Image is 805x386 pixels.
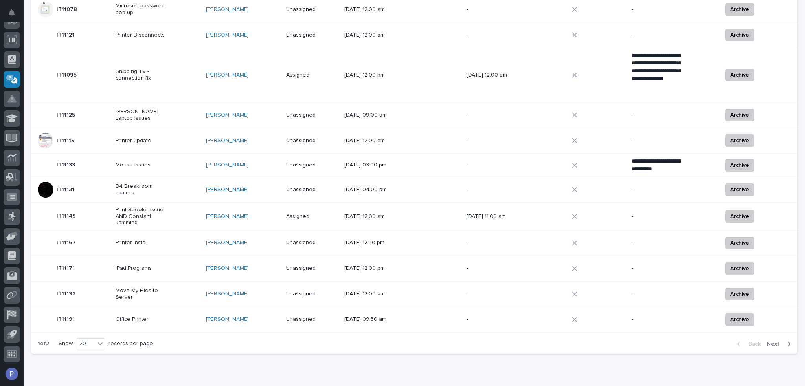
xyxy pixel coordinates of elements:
p: IT11119 [57,136,76,144]
p: - [632,213,681,220]
p: Unassigned [286,291,335,297]
p: Unassigned [286,137,335,144]
a: [PERSON_NAME] [206,187,249,193]
button: Archive [725,288,754,300]
p: - [632,6,681,13]
p: - [632,265,681,272]
p: iPad Programs [116,265,165,272]
p: IT11171 [57,263,76,272]
p: - [467,187,516,193]
p: [DATE] 09:30 am [344,316,393,323]
p: - [632,137,681,144]
p: [DATE] 12:00 pm [344,265,393,272]
a: [PERSON_NAME] [206,32,249,38]
a: [PERSON_NAME] [206,265,249,272]
p: - [467,265,516,272]
p: - [632,32,681,38]
span: Archive [730,185,749,194]
p: [DATE] 12:00 am [467,72,516,79]
button: Archive [725,210,754,223]
p: Assigned [286,72,335,79]
p: Show [59,340,73,347]
p: [DATE] 03:00 pm [344,162,393,168]
span: Archive [730,136,749,145]
button: Archive [725,313,754,326]
div: 20 [76,340,95,348]
span: Archive [730,70,749,80]
button: Archive [725,262,754,275]
p: - [467,240,516,246]
p: - [467,162,516,168]
p: Printer Disconnects [116,32,165,38]
p: IT11192 [57,289,77,297]
p: IT11191 [57,315,76,323]
a: [PERSON_NAME] [206,213,249,220]
span: Archive [730,264,749,273]
a: [PERSON_NAME] [206,240,249,246]
tr: IT11167IT11167 Printer Install[PERSON_NAME] Unassigned[DATE] 12:30 pm--Archive [31,230,797,256]
p: - [632,240,681,246]
p: [DATE] 12:00 am [344,32,393,38]
p: Office Printer [116,316,165,323]
a: [PERSON_NAME] [206,137,249,144]
tr: IT11191IT11191 Office Printer[PERSON_NAME] Unassigned[DATE] 09:30 am--Archive [31,307,797,332]
p: - [467,137,516,144]
tr: IT11171IT11171 iPad Programs[PERSON_NAME] Unassigned[DATE] 12:00 pm--Archive [31,256,797,281]
p: IT11133 [57,160,77,168]
p: - [632,112,681,119]
button: Archive [725,134,754,147]
tr: IT11149IT11149 Print Spooler Issue AND Constant Jamming[PERSON_NAME] Assigned[DATE] 12:00 am[DATE... [31,203,797,231]
tr: IT11125IT11125 [PERSON_NAME] Laptop issues[PERSON_NAME] Unassigned[DATE] 09:00 am--Archive [31,102,797,128]
p: Unassigned [286,112,335,119]
p: IT11121 [57,30,76,38]
span: Archive [730,289,749,299]
p: [DATE] 12:00 am [344,213,393,220]
p: IT11078 [57,5,79,13]
p: Printer Install [116,240,165,246]
p: [PERSON_NAME] Laptop issues [116,108,165,122]
button: Next [764,340,797,348]
p: Move My Files to Server [116,287,165,301]
p: [DATE] 12:30 pm [344,240,393,246]
p: IT11125 [57,110,77,119]
p: Unassigned [286,187,335,193]
a: [PERSON_NAME] [206,291,249,297]
button: Notifications [4,5,20,21]
p: - [467,32,516,38]
a: [PERSON_NAME] [206,316,249,323]
span: Archive [730,110,749,120]
p: records per page [108,340,153,347]
a: [PERSON_NAME] [206,162,249,168]
p: Unassigned [286,6,335,13]
p: Unassigned [286,316,335,323]
button: users-avatar [4,366,20,382]
button: Archive [725,183,754,196]
p: 1 of 2 [31,334,55,353]
span: Archive [730,30,749,40]
p: Assigned [286,213,335,220]
p: Mouse Issues [116,162,165,168]
button: Archive [725,29,754,41]
p: - [632,187,681,193]
p: [DATE] 12:00 am [344,6,393,13]
p: [DATE] 12:00 am [344,137,393,144]
button: Archive [725,159,754,172]
p: IT11167 [57,238,77,246]
p: Unassigned [286,32,335,38]
p: [DATE] 09:00 am [344,112,393,119]
p: Unassigned [286,265,335,272]
p: Unassigned [286,240,335,246]
p: Printer update [116,137,165,144]
tr: IT11095IT11095 Shipping TV - connection fix[PERSON_NAME] Assigned[DATE] 12:00 pm[DATE] 12:00 am**... [31,48,797,102]
span: Archive [730,315,749,324]
a: [PERSON_NAME] [206,112,249,119]
div: Notifications [10,9,20,22]
p: IT11149 [57,211,77,220]
p: - [467,316,516,323]
a: [PERSON_NAME] [206,72,249,79]
p: [DATE] 11:00 am [467,213,516,220]
button: Archive [725,237,754,249]
span: Archive [730,212,749,221]
p: - [467,112,516,119]
p: [DATE] 12:00 pm [344,72,393,79]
